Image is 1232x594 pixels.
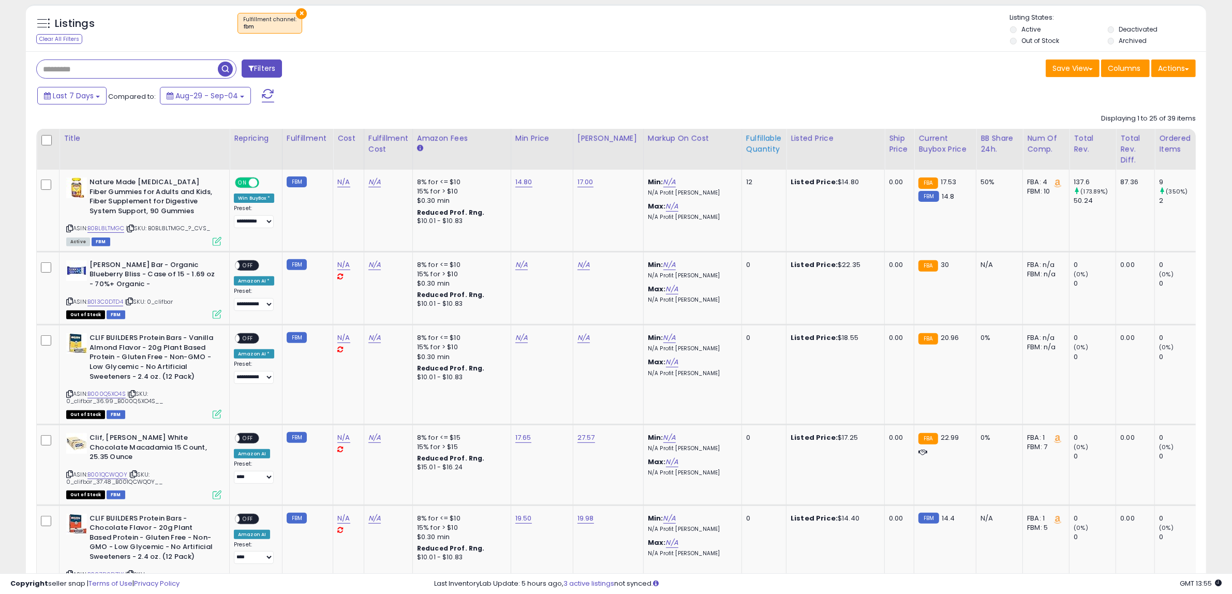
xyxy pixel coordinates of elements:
[417,433,503,442] div: 8% for <= $15
[663,513,676,524] a: N/A
[1120,514,1147,523] div: 0.00
[234,530,270,539] div: Amazon AI
[37,87,107,105] button: Last 7 Days
[981,333,1015,343] div: 0%
[417,260,503,270] div: 8% for <= $10
[1159,343,1174,351] small: (0%)
[287,513,307,524] small: FBM
[515,433,531,443] a: 17.65
[666,457,678,467] a: N/A
[243,16,296,31] span: Fulfillment channel :
[417,300,503,308] div: $10.01 - $10.83
[1101,60,1150,77] button: Columns
[1159,177,1201,187] div: 9
[1120,433,1147,442] div: 0.00
[1074,196,1116,205] div: 50.24
[242,60,282,78] button: Filters
[234,133,278,144] div: Repricing
[1027,270,1061,279] div: FBM: n/a
[337,513,350,524] a: N/A
[90,177,215,218] b: Nature Made [MEDICAL_DATA] Fiber Gummies for Adults and Kids, Fiber Supplement for Digestive Syst...
[889,333,906,343] div: 0.00
[175,91,238,101] span: Aug-29 - Sep-04
[942,513,955,523] span: 14.4
[92,237,110,246] span: FBM
[417,279,503,288] div: $0.30 min
[791,133,880,144] div: Listed Price
[66,333,221,418] div: ASIN:
[1074,532,1116,542] div: 0
[648,526,734,533] p: N/A Profit [PERSON_NAME]
[666,201,678,212] a: N/A
[125,298,173,306] span: | SKU: 0_clifbar
[90,514,215,565] b: CLIF BUILDERS Protein Bars - Chocolate Flavor - 20g Plant Based Protein - Gluten Free - Non-GMO -...
[1159,352,1201,362] div: 0
[791,333,838,343] b: Listed Price:
[791,333,877,343] div: $18.55
[1120,133,1150,166] div: Total Rev. Diff.
[1159,196,1201,205] div: 2
[234,194,274,203] div: Win BuyBox *
[66,470,162,486] span: | SKU: 0_clifbar_37.48_B001QCWQOY__
[1120,260,1147,270] div: 0.00
[1046,60,1100,77] button: Save View
[417,523,503,532] div: 15% for > $10
[10,578,48,588] strong: Copyright
[417,463,503,472] div: $15.01 - $16.24
[648,133,737,144] div: Markup on Cost
[126,224,210,232] span: | SKU: B0BL8LTMGC_?_CVS_
[1027,260,1061,270] div: FBA: n/a
[648,201,666,211] b: Max:
[1159,433,1201,442] div: 0
[666,357,678,367] a: N/A
[577,433,595,443] a: 27.57
[1159,279,1201,288] div: 0
[66,237,90,246] span: All listings currently available for purchase on Amazon
[417,187,503,196] div: 15% for > $10
[648,445,734,452] p: N/A Profit [PERSON_NAME]
[368,333,381,343] a: N/A
[417,177,503,187] div: 8% for <= $10
[1074,452,1116,461] div: 0
[287,332,307,343] small: FBM
[577,333,590,343] a: N/A
[515,177,532,187] a: 14.80
[648,457,666,467] b: Max:
[160,87,251,105] button: Aug-29 - Sep-04
[1074,524,1088,532] small: (0%)
[1119,25,1158,34] label: Deactivated
[918,191,939,202] small: FBM
[791,433,877,442] div: $17.25
[515,133,569,144] div: Min Price
[417,532,503,542] div: $0.30 min
[90,260,215,292] b: [PERSON_NAME] Bar - Organic Blueberry Bliss - Case of 15 - 1.69 oz - 70%+ Organic -
[87,470,127,479] a: B001QCWQOY
[10,579,180,589] div: seller snap | |
[108,92,156,101] span: Compared to:
[1074,270,1088,278] small: (0%)
[1074,433,1116,442] div: 0
[417,208,485,217] b: Reduced Prof. Rng.
[577,133,639,144] div: [PERSON_NAME]
[240,434,256,443] span: OFF
[515,260,528,270] a: N/A
[577,177,593,187] a: 17.00
[234,205,274,228] div: Preset:
[941,260,949,270] span: 30
[417,290,485,299] b: Reduced Prof. Rng.
[287,133,329,144] div: Fulfillment
[648,513,663,523] b: Min:
[981,514,1015,523] div: N/A
[791,177,877,187] div: $14.80
[417,133,507,144] div: Amazon Fees
[918,260,938,272] small: FBA
[234,276,274,286] div: Amazon AI *
[648,469,734,477] p: N/A Profit [PERSON_NAME]
[648,296,734,304] p: N/A Profit [PERSON_NAME]
[1120,333,1147,343] div: 0.00
[648,550,734,557] p: N/A Profit [PERSON_NAME]
[1074,514,1116,523] div: 0
[287,176,307,187] small: FBM
[417,373,503,382] div: $10.01 - $10.83
[889,133,910,155] div: Ship Price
